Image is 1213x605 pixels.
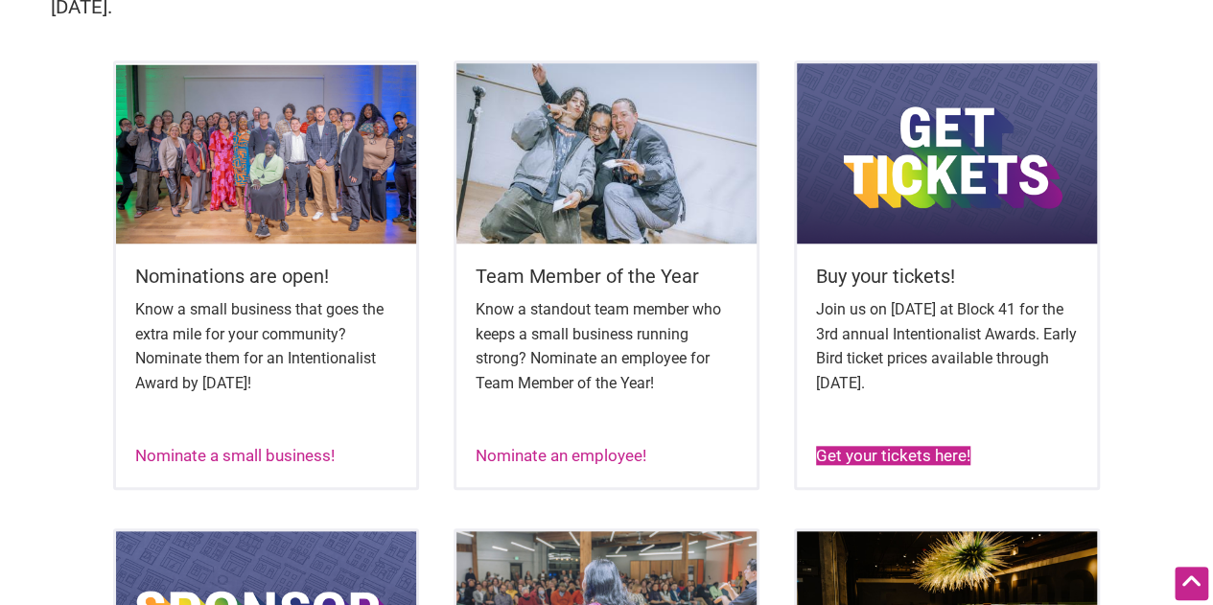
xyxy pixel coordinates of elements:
h5: Buy your tickets! [816,263,1079,290]
h5: Nominations are open! [135,263,398,290]
a: Nominate a small business! [135,446,335,465]
a: Nominate an employee! [476,446,646,465]
h5: Team Member of the Year [476,263,738,290]
div: Scroll Back to Top [1175,567,1208,600]
a: Get your tickets here! [816,446,970,465]
p: Know a small business that goes the extra mile for your community? Nominate them for an Intention... [135,297,398,395]
p: Join us on [DATE] at Block 41 for the 3rd annual Intentionalist Awards. Early Bird ticket prices ... [816,297,1079,395]
p: Know a standout team member who keeps a small business running strong? Nominate an employee for T... [476,297,738,395]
